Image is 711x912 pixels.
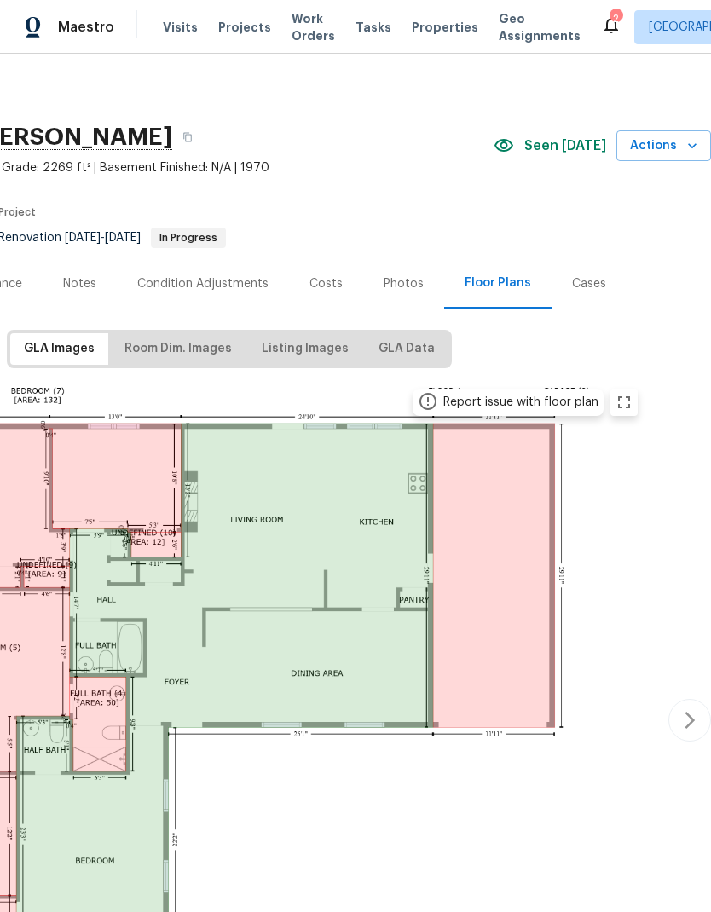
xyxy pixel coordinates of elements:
span: [DATE] [65,232,101,244]
button: zoom in [610,389,638,416]
span: [DATE] [105,232,141,244]
div: Costs [309,275,343,292]
span: Visits [163,19,198,36]
span: Seen [DATE] [524,137,606,154]
button: Room Dim. Images [111,333,246,365]
span: Geo Assignments [499,10,581,44]
button: Copy Address [172,122,203,153]
span: Properties [412,19,478,36]
div: Report issue with floor plan [443,394,598,411]
div: Photos [384,275,424,292]
button: Actions [616,130,711,162]
span: Listing Images [262,338,349,360]
span: Projects [218,19,271,36]
button: GLA Images [10,333,108,365]
div: Notes [63,275,96,292]
span: Tasks [355,21,391,33]
span: GLA Data [379,338,435,360]
div: 2 [610,10,621,27]
span: Maestro [58,19,114,36]
div: Floor Plans [465,274,531,291]
span: In Progress [153,233,224,243]
span: Work Orders [292,10,335,44]
button: Listing Images [248,333,362,365]
div: Cases [572,275,606,292]
div: Condition Adjustments [137,275,269,292]
span: GLA Images [24,338,95,360]
button: GLA Data [365,333,448,365]
span: Room Dim. Images [124,338,232,360]
span: Actions [630,136,697,157]
span: - [65,232,141,244]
